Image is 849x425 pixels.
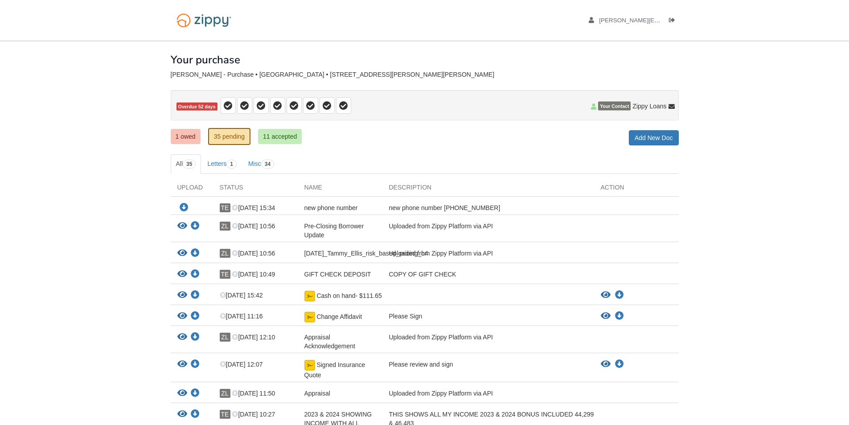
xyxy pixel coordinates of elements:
a: Download Change Affidavit [615,313,624,320]
span: [DATE]_Tammy_Ellis_risk_based_pricing_h4 [304,250,428,257]
h1: Your purchase [171,54,240,66]
div: Status [213,183,298,196]
span: GIFT CHECK DEPOSIT [304,271,371,278]
span: [DATE] 10:56 [232,250,275,257]
img: Document fully signed [304,291,315,301]
span: 1 [226,160,237,169]
a: Download 08-29-2025_Tammy_Ellis_risk_based_pricing_h4 [191,250,200,257]
a: Misc [243,154,279,174]
span: [DATE] 11:50 [232,390,275,397]
span: [DATE] 15:42 [220,292,263,299]
span: [DATE] 10:49 [232,271,275,278]
a: Download Pre-Closing Borrower Update [191,223,200,230]
span: TE [220,270,230,279]
div: Action [594,183,679,196]
span: TE [220,410,230,419]
span: TE [220,203,230,212]
img: Logo [171,9,237,32]
span: Appraisal Acknowledgement [304,334,355,350]
span: ZL [220,249,230,258]
div: [PERSON_NAME] - Purchase • [GEOGRAPHIC_DATA] • [STREET_ADDRESS][PERSON_NAME][PERSON_NAME] [171,71,679,78]
a: Download Appraisal [191,390,200,397]
div: Upload [171,183,213,196]
a: Log out [669,17,679,26]
span: Your Contact [598,102,631,111]
div: COPY OF GIFT CHECK [382,270,594,281]
button: View Appraisal [177,389,187,398]
a: 35 pending [208,128,250,145]
span: tammy.vestal@yahoo.com [599,17,800,24]
button: View 2023 & 2024 SHOWING INCOME WITH ALL BONUS [177,410,187,419]
img: Document fully signed [304,360,315,371]
button: View 08-29-2025_Tammy_Ellis_risk_based_pricing_h4 [177,249,187,258]
span: Pre-Closing Borrower Update [304,223,364,239]
div: Please review and sign [382,360,594,380]
div: new phone number [PHONE_NUMBER] [382,203,594,212]
button: View Pre-Closing Borrower Update [177,222,187,231]
span: [DATE] 12:07 [220,361,263,368]
button: View Cash on hand- $111.65 [601,291,611,300]
a: Download Signed Insurance Quote [615,361,624,368]
span: Appraisal [304,390,330,397]
a: Download Cash on hand- $111.65 [191,292,200,299]
a: Add New Doc [629,130,679,145]
span: new phone number [304,204,358,211]
a: Letters [202,154,242,174]
span: 34 [261,160,274,169]
span: ZL [220,222,230,231]
a: Download Appraisal Acknowledgement [191,334,200,341]
span: Cash on hand- $111.65 [316,292,381,299]
button: View Change Affidavit [177,312,187,321]
span: ZL [220,333,230,342]
a: Download Signed Insurance Quote [191,361,200,368]
div: Uploaded from Zippy Platform via API [382,389,594,400]
a: 11 accepted [258,129,302,144]
span: Overdue 52 days [176,103,217,111]
span: Signed Insurance Quote [304,361,365,379]
span: [DATE] 10:56 [232,223,275,230]
button: View Appraisal Acknowledgement [177,333,187,342]
span: [DATE] 15:34 [232,204,275,211]
a: Download Change Affidavit [191,313,200,320]
div: Uploaded from Zippy Platform via API [382,249,594,260]
span: [DATE] 10:27 [232,411,275,418]
span: ZL [220,389,230,398]
img: Document fully signed [304,312,315,322]
div: Uploaded from Zippy Platform via API [382,333,594,351]
a: edit profile [589,17,800,26]
div: Uploaded from Zippy Platform via API [382,222,594,239]
a: Download Cash on hand- $111.65 [615,292,624,299]
button: View Cash on hand- $111.65 [177,291,187,300]
a: Download new phone number [180,204,189,211]
a: 1 owed [171,129,201,144]
div: Description [382,183,594,196]
button: View Signed Insurance Quote [601,360,611,369]
a: Download 2023 & 2024 SHOWING INCOME WITH ALL BONUS [191,411,200,418]
div: Please Sign [382,312,594,323]
span: 35 [183,160,196,169]
button: View Signed Insurance Quote [177,360,187,369]
span: Change Affidavit [316,313,362,320]
span: [DATE] 12:10 [232,334,275,341]
div: Name [298,183,382,196]
button: View GIFT CHECK DEPOSIT [177,270,187,279]
button: View Change Affidavit [601,312,611,321]
span: Zippy Loans [632,102,666,111]
span: [DATE] 11:16 [220,313,263,320]
a: Download GIFT CHECK DEPOSIT [191,271,200,278]
a: All35 [171,154,201,174]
